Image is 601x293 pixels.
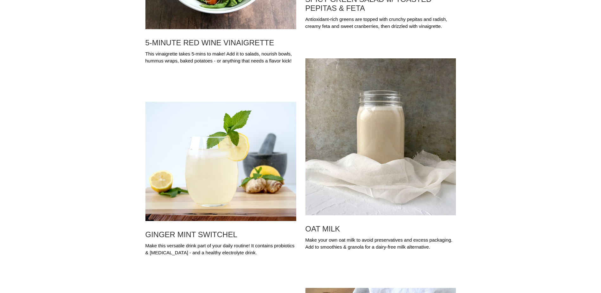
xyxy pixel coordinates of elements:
[145,242,296,257] div: Make this versatile drink part of your daily routine! It contains probiotics & [MEDICAL_DATA] - a...
[305,16,456,30] div: Antioxidant-rich greens are topped with crunchy pepitas and radish, creamy feta and sweet cranber...
[305,237,456,251] div: Make your own oat milk to avoid preservatives and excess packaging. Add to smoothies & granola fo...
[145,50,296,65] div: This vinaigrette takes 5-mins to make! Add it to salads, nourish bowls, hummus wraps, baked potat...
[145,38,296,47] a: 5-MINUTE RED WINE VINAIGRETTE
[305,225,456,233] a: OAT MILK
[305,58,456,215] img: OAT MILK
[145,230,296,239] a: GINGER MINT SWITCHEL
[145,102,296,221] img: GINGER MINT SWITCHEL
